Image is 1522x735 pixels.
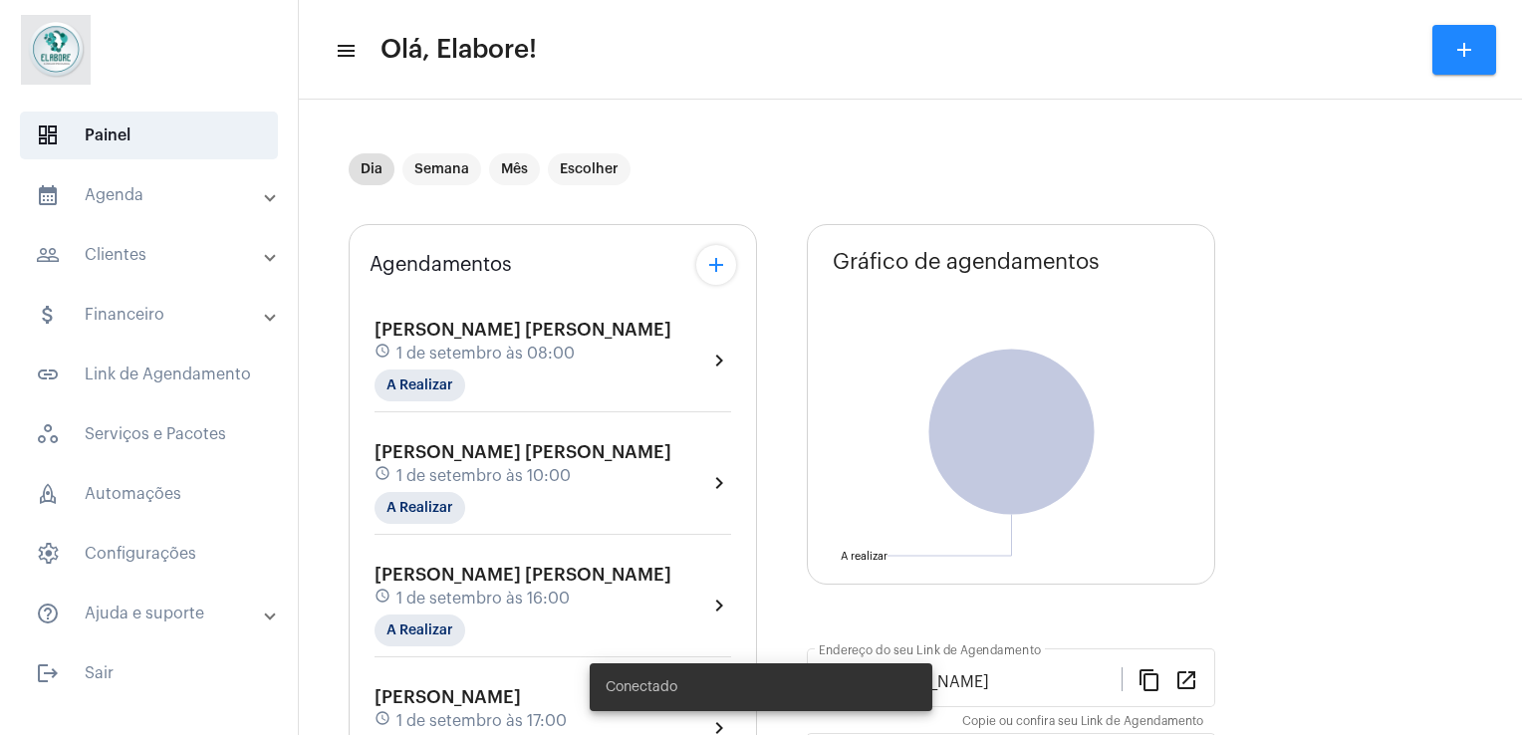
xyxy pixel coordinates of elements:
[36,363,60,386] mat-icon: sidenav icon
[707,349,731,372] mat-icon: chevron_right
[36,123,60,147] span: sidenav icon
[16,10,96,90] img: 4c6856f8-84c7-1050-da6c-cc5081a5dbaf.jpg
[36,482,60,506] span: sidenav icon
[36,243,60,267] mat-icon: sidenav icon
[36,183,60,207] mat-icon: sidenav icon
[36,542,60,566] span: sidenav icon
[36,183,266,207] mat-panel-title: Agenda
[36,661,60,685] mat-icon: sidenav icon
[375,710,392,732] mat-icon: schedule
[1138,667,1161,691] mat-icon: content_copy
[375,343,392,365] mat-icon: schedule
[375,443,671,461] span: [PERSON_NAME] [PERSON_NAME]
[375,588,392,610] mat-icon: schedule
[396,345,575,363] span: 1 de setembro às 08:00
[375,614,465,646] mat-chip: A Realizar
[402,153,481,185] mat-chip: Semana
[20,649,278,697] span: Sair
[36,422,60,446] span: sidenav icon
[12,590,298,637] mat-expansion-panel-header: sidenav iconAjuda e suporte
[36,303,266,327] mat-panel-title: Financeiro
[396,467,571,485] span: 1 de setembro às 10:00
[36,243,266,267] mat-panel-title: Clientes
[819,673,1122,691] input: Link
[1452,38,1476,62] mat-icon: add
[375,465,392,487] mat-icon: schedule
[375,688,521,706] span: [PERSON_NAME]
[12,291,298,339] mat-expansion-panel-header: sidenav iconFinanceiro
[375,369,465,401] mat-chip: A Realizar
[375,321,671,339] span: [PERSON_NAME] [PERSON_NAME]
[36,602,266,625] mat-panel-title: Ajuda e suporte
[20,112,278,159] span: Painel
[548,153,631,185] mat-chip: Escolher
[606,677,677,697] span: Conectado
[375,492,465,524] mat-chip: A Realizar
[489,153,540,185] mat-chip: Mês
[375,566,671,584] span: [PERSON_NAME] [PERSON_NAME]
[20,470,278,518] span: Automações
[349,153,394,185] mat-chip: Dia
[12,171,298,219] mat-expansion-panel-header: sidenav iconAgenda
[962,715,1203,729] mat-hint: Copie ou confira seu Link de Agendamento
[36,602,60,625] mat-icon: sidenav icon
[20,351,278,398] span: Link de Agendamento
[707,471,731,495] mat-icon: chevron_right
[36,303,60,327] mat-icon: sidenav icon
[396,712,567,730] span: 1 de setembro às 17:00
[335,39,355,63] mat-icon: sidenav icon
[1174,667,1198,691] mat-icon: open_in_new
[370,254,512,276] span: Agendamentos
[707,594,731,617] mat-icon: chevron_right
[704,253,728,277] mat-icon: add
[841,551,888,562] text: A realizar
[396,590,570,608] span: 1 de setembro às 16:00
[20,530,278,578] span: Configurações
[12,231,298,279] mat-expansion-panel-header: sidenav iconClientes
[20,410,278,458] span: Serviços e Pacotes
[380,34,537,66] span: Olá, Elabore!
[833,250,1100,274] span: Gráfico de agendamentos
